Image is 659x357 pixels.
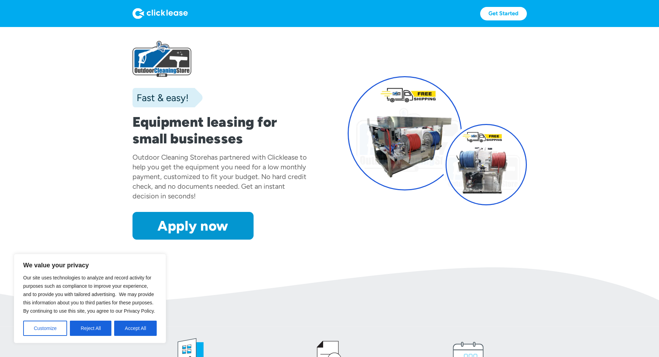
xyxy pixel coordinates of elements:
[23,261,157,269] p: We value your privacy
[70,321,111,336] button: Reject All
[132,91,189,105] div: Fast & easy!
[23,321,67,336] button: Customize
[132,153,307,200] div: has partnered with Clicklease to help you get the equipment you need for a low monthly payment, c...
[14,254,166,343] div: We value your privacy
[132,114,312,147] h1: Equipment leasing for small businesses
[480,7,527,20] a: Get Started
[23,275,155,314] span: Our site uses technologies to analyze and record activity for purposes such as compliance to impr...
[132,153,207,161] div: Outdoor Cleaning Store
[132,8,188,19] img: Logo
[132,212,254,240] a: Apply now
[114,321,157,336] button: Accept All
